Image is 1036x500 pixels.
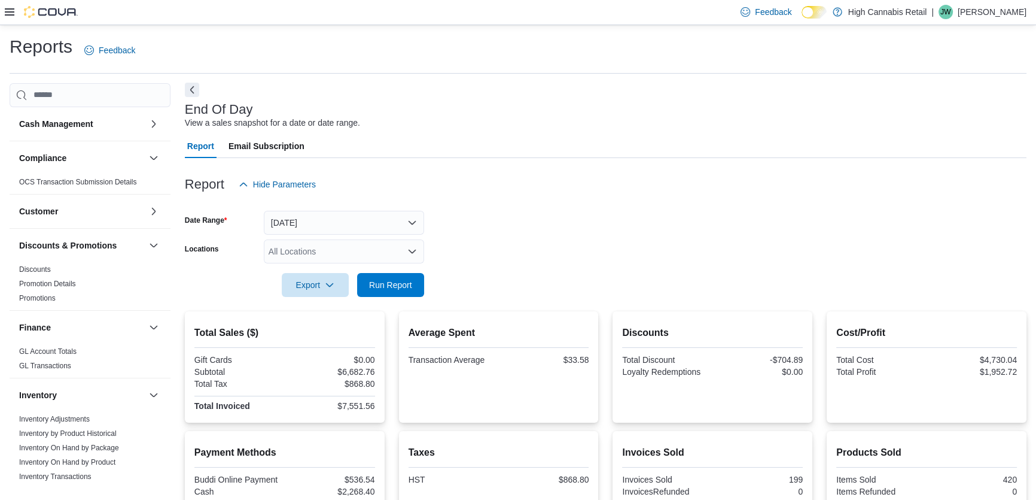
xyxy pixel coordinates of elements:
div: $0.00 [287,355,375,365]
h2: Cost/Profit [836,326,1017,340]
p: | [931,5,934,19]
h2: Products Sold [836,446,1017,460]
span: JW [940,5,950,19]
span: Inventory Transactions [19,472,92,481]
h3: Customer [19,205,58,217]
span: Hide Parameters [253,178,316,190]
span: Inventory On Hand by Product [19,457,115,467]
span: GL Account Totals [19,347,77,356]
div: Total Tax [194,379,282,389]
div: Items Sold [836,475,924,484]
div: 0 [929,487,1017,496]
a: Inventory On Hand by Product [19,458,115,466]
input: Dark Mode [802,6,827,19]
img: Cova [24,6,78,18]
h2: Payment Methods [194,446,375,460]
div: $868.80 [287,379,375,389]
div: $7,551.56 [287,401,375,411]
button: Hide Parameters [234,172,321,196]
button: Customer [19,205,144,217]
div: Transaction Average [409,355,496,365]
div: Subtotal [194,367,282,377]
h3: Compliance [19,152,66,164]
a: Inventory by Product Historical [19,429,117,438]
span: OCS Transaction Submission Details [19,177,137,187]
button: Discounts & Promotions [19,240,144,251]
p: High Cannabis Retail [848,5,927,19]
div: 0 [715,487,803,496]
div: Gift Cards [194,355,282,365]
span: Feedback [99,44,135,56]
label: Date Range [185,216,227,225]
h3: Inventory [19,389,57,401]
button: Finance [147,320,161,335]
div: Items Refunded [836,487,924,496]
button: Export [282,273,349,297]
span: Inventory by Product Historical [19,429,117,438]
a: Inventory Adjustments [19,415,90,423]
div: Julie Wood [939,5,953,19]
div: InvoicesRefunded [622,487,710,496]
button: Run Report [357,273,424,297]
span: Feedback [755,6,791,18]
div: Total Cost [836,355,924,365]
a: Discounts [19,265,51,274]
div: $868.80 [501,475,589,484]
div: $4,730.04 [929,355,1017,365]
span: Email Subscription [228,134,304,158]
button: Inventory [19,389,144,401]
div: 420 [929,475,1017,484]
h3: Report [185,177,224,192]
strong: Total Invoiced [194,401,250,411]
div: Loyalty Redemptions [622,367,710,377]
button: Discounts & Promotions [147,238,161,253]
h1: Reports [10,35,72,59]
div: Discounts & Promotions [10,262,170,310]
div: $2,268.40 [287,487,375,496]
div: $0.00 [715,367,803,377]
div: Cash [194,487,282,496]
div: Compliance [10,175,170,194]
h3: Cash Management [19,118,93,130]
a: Promotion Details [19,280,76,288]
div: $1,952.72 [929,367,1017,377]
h2: Average Spent [409,326,589,340]
p: [PERSON_NAME] [958,5,1026,19]
label: Locations [185,244,219,254]
a: Inventory Transactions [19,472,92,481]
div: Finance [10,344,170,378]
a: OCS Transaction Submission Details [19,178,137,186]
div: $6,682.76 [287,367,375,377]
div: View a sales snapshot for a date or date range. [185,117,360,129]
button: Next [185,83,199,97]
h3: Finance [19,322,51,334]
div: Invoices Sold [622,475,710,484]
a: Inventory On Hand by Package [19,444,119,452]
h3: End Of Day [185,102,253,117]
span: Report [187,134,214,158]
button: Compliance [147,151,161,165]
button: Customer [147,204,161,219]
h2: Total Sales ($) [194,326,375,340]
div: Total Profit [836,367,924,377]
h2: Taxes [409,446,589,460]
div: Total Discount [622,355,710,365]
span: Promotions [19,293,56,303]
span: Run Report [369,279,412,291]
button: Finance [19,322,144,334]
button: [DATE] [264,211,424,235]
h2: Discounts [622,326,803,340]
a: Promotions [19,294,56,302]
button: Open list of options [407,247,417,256]
a: GL Transactions [19,362,71,370]
button: Inventory [147,388,161,402]
span: Discounts [19,265,51,274]
h2: Invoices Sold [622,446,803,460]
div: Buddi Online Payment [194,475,282,484]
span: Export [289,273,342,297]
div: 199 [715,475,803,484]
h3: Discounts & Promotions [19,240,117,251]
